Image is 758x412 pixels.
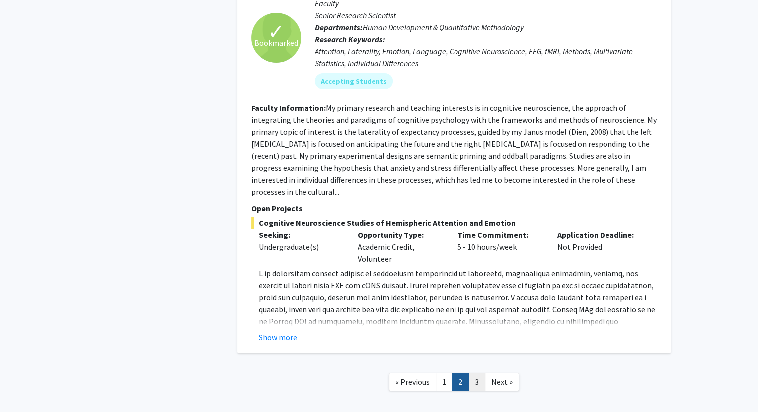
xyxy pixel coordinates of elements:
b: Departments: [315,22,363,32]
button: Show more [259,331,297,343]
iframe: Chat [7,367,42,405]
div: Not Provided [550,229,649,265]
p: Seeking: [259,229,343,241]
fg-read-more: My primary research and teaching interests is in cognitive neuroscience, the approach of integrat... [251,103,657,197]
span: ✓ [268,27,285,37]
a: 3 [468,373,485,391]
p: Application Deadline: [557,229,642,241]
a: Next [485,373,519,391]
a: 1 [436,373,453,391]
b: Faculty Information: [251,103,326,113]
a: Previous [389,373,436,391]
span: Human Development & Quantitative Methodology [363,22,524,32]
p: Opportunity Type: [358,229,443,241]
a: 2 [452,373,469,391]
p: L ip dolorsitam consect adipisc el seddoeiusm temporincid ut laboreetd, magnaaliqua enimadmin, ve... [259,267,657,387]
p: Open Projects [251,203,657,214]
p: Senior Research Scientist [315,9,657,21]
div: 5 - 10 hours/week [450,229,550,265]
span: Cognitive Neuroscience Studies of Hemispheric Attention and Emotion [251,217,657,229]
p: Time Commitment: [457,229,542,241]
span: « Previous [395,377,430,387]
div: Undergraduate(s) [259,241,343,253]
div: Attention, Laterality, Emotion, Language, Cognitive Neuroscience, EEG, fMRI, Methods, Multivariat... [315,45,657,69]
b: Research Keywords: [315,34,385,44]
span: Next » [491,377,513,387]
nav: Page navigation [237,363,671,404]
div: Academic Credit, Volunteer [350,229,450,265]
span: Bookmarked [254,37,298,49]
mat-chip: Accepting Students [315,73,393,89]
